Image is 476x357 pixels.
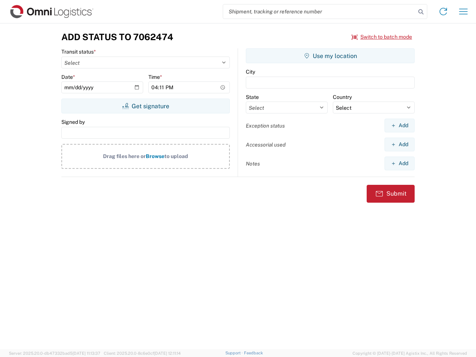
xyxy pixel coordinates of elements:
label: City [246,68,255,75]
label: Time [148,74,162,80]
label: Country [333,94,352,100]
label: Notes [246,160,260,167]
button: Add [385,157,415,170]
span: Server: 2025.20.0-db47332bad5 [9,351,100,356]
span: [DATE] 12:11:14 [154,351,181,356]
label: Date [61,74,75,80]
button: Submit [367,185,415,203]
button: Add [385,138,415,151]
label: Accessorial used [246,141,286,148]
button: Use my location [246,48,415,63]
button: Add [385,119,415,132]
span: to upload [164,153,188,159]
button: Get signature [61,99,230,113]
h3: Add Status to 7062474 [61,32,173,42]
a: Support [225,351,244,355]
label: Transit status [61,48,96,55]
span: Browse [146,153,164,159]
input: Shipment, tracking or reference number [223,4,416,19]
button: Switch to batch mode [351,31,412,43]
label: Exception status [246,122,285,129]
label: Signed by [61,119,85,125]
a: Feedback [244,351,263,355]
span: Client: 2025.20.0-8c6e0cf [104,351,181,356]
span: Copyright © [DATE]-[DATE] Agistix Inc., All Rights Reserved [353,350,467,357]
label: State [246,94,259,100]
span: Drag files here or [103,153,146,159]
span: [DATE] 11:13:37 [73,351,100,356]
